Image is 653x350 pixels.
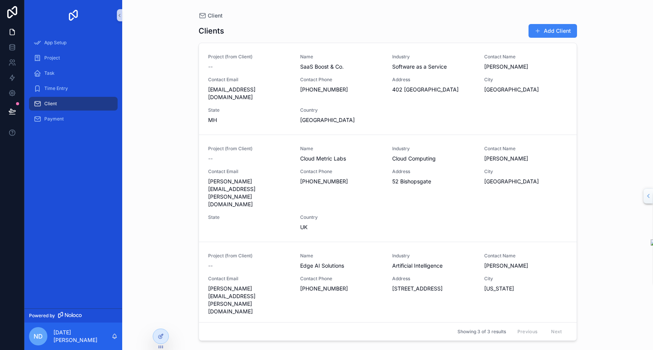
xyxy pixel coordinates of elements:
[300,116,383,124] span: [GEOGRAPHIC_DATA]
[44,40,66,46] span: App Setup
[300,107,383,113] span: Country
[208,146,291,152] span: Project (from Client)
[208,107,291,113] span: State
[392,178,475,185] span: 52 Bishopsgate
[484,285,567,292] span: [US_STATE]
[29,51,118,65] a: Project
[29,313,55,319] span: Powered by
[392,63,475,71] span: Software as a Service
[44,116,64,122] span: Payment
[300,54,383,60] span: Name
[208,116,291,124] span: MH
[392,86,475,93] span: 402 [GEOGRAPHIC_DATA]
[392,285,475,292] span: [STREET_ADDRESS]
[392,146,475,152] span: Industry
[392,169,475,175] span: Address
[53,329,112,344] p: [DATE][PERSON_NAME]
[29,97,118,111] a: Client
[392,155,475,162] span: Cloud Computing
[208,12,223,19] span: Client
[29,112,118,126] a: Payment
[67,9,79,21] img: App logo
[484,276,567,282] span: City
[392,77,475,83] span: Address
[484,155,567,162] span: [PERSON_NAME]
[300,253,383,259] span: Name
[44,70,55,76] span: Task
[300,146,383,152] span: Name
[484,63,567,71] span: [PERSON_NAME]
[208,54,291,60] span: Project (from Client)
[300,321,383,328] span: Country
[24,31,122,136] div: scrollable content
[208,86,291,101] span: [EMAIL_ADDRESS][DOMAIN_NAME]
[484,169,567,175] span: City
[484,54,567,60] span: Contact Name
[392,262,475,270] span: Artificial Intelligence
[208,285,291,315] span: [PERSON_NAME][EMAIL_ADDRESS][PERSON_NAME][DOMAIN_NAME]
[24,308,122,323] a: Powered by
[208,262,213,270] span: --
[300,169,383,175] span: Contact Phone
[208,155,213,162] span: --
[484,146,567,152] span: Contact Name
[199,12,223,19] a: Client
[208,253,291,259] span: Project (from Client)
[392,54,475,60] span: Industry
[29,36,118,50] a: App Setup
[44,85,68,92] span: Time Entry
[300,63,383,71] span: SaaS Boost & Co.
[484,253,567,259] span: Contact Name
[199,135,577,242] a: Project (from Client)--NameCloud Metric LabsIndustryCloud ComputingContact Name[PERSON_NAME]Conta...
[34,332,43,341] span: ND
[44,55,60,61] span: Project
[208,178,291,208] span: [PERSON_NAME][EMAIL_ADDRESS][PERSON_NAME][DOMAIN_NAME]
[484,262,567,270] span: [PERSON_NAME]
[484,77,567,83] span: City
[208,77,291,83] span: Contact Email
[300,86,383,93] span: [PHONE_NUMBER]
[300,77,383,83] span: Contact Phone
[208,214,291,220] span: State
[199,43,577,135] a: Project (from Client)--NameSaaS Boost & Co.IndustrySoftware as a ServiceContact Name[PERSON_NAME]...
[29,66,118,80] a: Task
[300,223,383,231] span: UK
[300,276,383,282] span: Contact Phone
[199,26,224,36] h1: Clients
[208,63,213,71] span: --
[29,82,118,95] a: Time Entry
[300,262,383,270] span: Edge AI Solutions
[300,155,383,162] span: Cloud Metric Labs
[529,24,577,38] button: Add Client
[44,101,57,107] span: Client
[208,276,291,282] span: Contact Email
[199,242,577,349] a: Project (from Client)--NameEdge AI SolutionsIndustryArtificial IntelligenceContact Name[PERSON_NA...
[300,178,383,185] span: [PHONE_NUMBER]
[300,214,383,220] span: Country
[208,169,291,175] span: Contact Email
[208,321,291,328] span: State
[392,253,475,259] span: Industry
[484,178,567,185] span: [GEOGRAPHIC_DATA]
[457,329,506,335] span: Showing 3 of 3 results
[392,276,475,282] span: Address
[484,86,567,93] span: [GEOGRAPHIC_DATA]
[300,285,383,292] span: [PHONE_NUMBER]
